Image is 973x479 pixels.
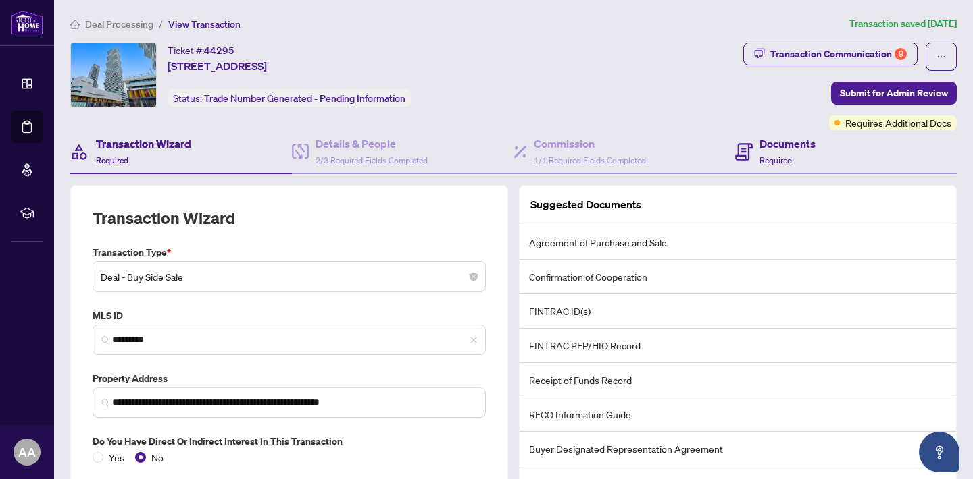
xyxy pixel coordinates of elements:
[534,136,646,152] h4: Commission
[93,245,486,260] label: Transaction Type
[96,136,191,152] h4: Transaction Wizard
[18,443,36,461] span: AA
[520,225,956,260] li: Agreement of Purchase and Sale
[93,308,486,323] label: MLS ID
[520,397,956,432] li: RECO Information Guide
[85,18,153,30] span: Deal Processing
[520,294,956,329] li: FINTRAC ID(s)
[849,16,957,32] article: Transaction saved [DATE]
[168,58,267,74] span: [STREET_ADDRESS]
[103,450,130,465] span: Yes
[759,155,792,165] span: Required
[101,264,478,289] span: Deal - Buy Side Sale
[520,363,956,397] li: Receipt of Funds Record
[146,450,169,465] span: No
[316,136,428,152] h4: Details & People
[470,336,478,344] span: close
[101,399,109,407] img: search_icon
[204,92,405,105] span: Trade Number Generated - Pending Information
[101,336,109,344] img: search_icon
[316,155,428,165] span: 2/3 Required Fields Completed
[845,115,951,130] span: Requires Additional Docs
[534,155,646,165] span: 1/1 Required Fields Completed
[743,43,918,65] button: Transaction Communication9
[520,260,956,294] li: Confirmation of Cooperation
[159,16,163,32] li: /
[168,18,241,30] span: View Transaction
[895,48,907,60] div: 9
[937,52,946,61] span: ellipsis
[71,43,156,107] img: IMG-W12236988_1.jpg
[96,155,128,165] span: Required
[93,434,486,449] label: Do you have direct or indirect interest in this transaction
[93,207,235,229] h2: Transaction Wizard
[831,82,957,105] button: Submit for Admin Review
[168,89,411,107] div: Status:
[919,432,959,472] button: Open asap
[770,43,907,65] div: Transaction Communication
[11,10,43,35] img: logo
[204,45,234,57] span: 44295
[520,329,956,363] li: FINTRAC PEP/HIO Record
[520,432,956,466] li: Buyer Designated Representation Agreement
[470,273,478,281] span: close-circle
[168,43,234,58] div: Ticket #:
[93,371,486,386] label: Property Address
[70,20,80,29] span: home
[840,82,948,104] span: Submit for Admin Review
[530,196,641,213] article: Suggested Documents
[759,136,816,152] h4: Documents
